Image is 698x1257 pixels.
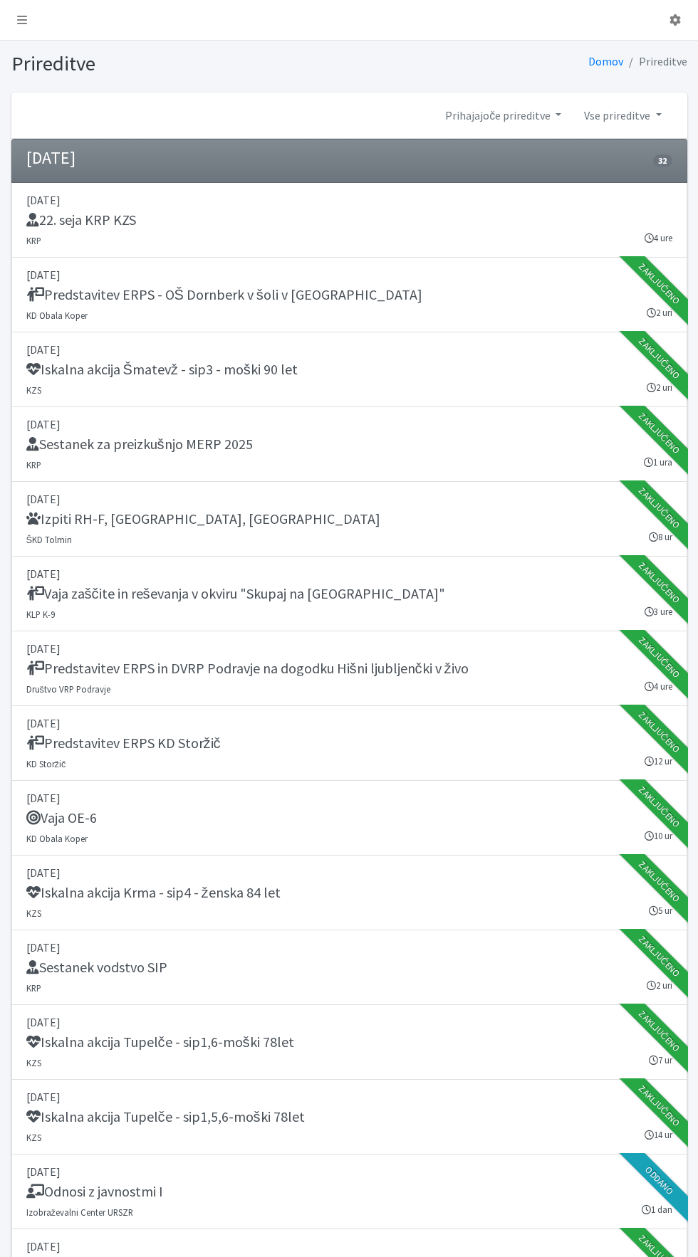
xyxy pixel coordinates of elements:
[26,266,672,283] p: [DATE]
[26,148,75,169] h4: [DATE]
[26,310,88,321] small: KD Obala Koper
[26,939,672,956] p: [DATE]
[26,341,672,358] p: [DATE]
[26,490,672,507] p: [DATE]
[26,609,55,620] small: KLP K-9
[11,557,687,631] a: [DATE] Vaja zaščite in reševanja v okviru "Skupaj na [GEOGRAPHIC_DATA]" KLP K-9 3 ure Zaključeno
[26,660,469,677] h5: Predstavitev ERPS in DVRP Podravje na dogodku Hišni ljubljenčki v živo
[26,833,88,844] small: KD Obala Koper
[26,758,66,769] small: KD Storžič
[26,286,422,303] h5: Predstavitev ERPS - OŠ Dornberk v šoli v [GEOGRAPHIC_DATA]
[26,191,672,209] p: [DATE]
[26,436,253,453] h5: Sestanek za preizkušnjo MERP 2025
[11,631,687,706] a: [DATE] Predstavitev ERPS in DVRP Podravje na dogodku Hišni ljubljenčki v živo Društvo VRP Podravj...
[26,1057,41,1068] small: KZS
[26,585,445,602] h5: Vaja zaščite in reševanja v okviru "Skupaj na [GEOGRAPHIC_DATA]"
[26,809,97,826] h5: Vaja OE-6
[26,982,41,994] small: KRP
[588,54,623,68] a: Domov
[26,789,672,806] p: [DATE]
[26,1238,672,1255] p: [DATE]
[26,235,41,246] small: KRP
[26,534,73,545] small: ŠKD Tolmin
[11,482,687,557] a: [DATE] Izpiti RH-F, [GEOGRAPHIC_DATA], [GEOGRAPHIC_DATA] ŠKD Tolmin 8 ur Zaključeno
[11,1005,687,1080] a: [DATE] Iskalna akcija Tupelče - sip1,6-moški 78let KZS 7 ur Zaključeno
[26,565,672,582] p: [DATE]
[26,1183,163,1200] h5: Odnosi z javnostmi I
[26,416,672,433] p: [DATE]
[26,1132,41,1143] small: KZS
[26,1014,672,1031] p: [DATE]
[645,231,672,245] small: 4 ure
[573,101,672,130] a: Vse prireditve
[26,459,41,470] small: KRP
[623,51,687,72] li: Prireditve
[11,51,344,76] h1: Prireditve
[26,683,110,695] small: Društvo VRP Podravje
[26,735,221,752] h5: Predstavitev ERPS KD Storžič
[11,1080,687,1155] a: [DATE] Iskalna akcija Tupelče - sip1,5,6-moški 78let KZS 14 ur Zaključeno
[11,258,687,332] a: [DATE] Predstavitev ERPS - OŠ Dornberk v šoli v [GEOGRAPHIC_DATA] KD Obala Koper 2 uri Zaključeno
[11,407,687,482] a: [DATE] Sestanek za preizkušnjo MERP 2025 KRP 1 ura Zaključeno
[26,864,672,881] p: [DATE]
[11,856,687,930] a: [DATE] Iskalna akcija Krma - sip4 - ženska 84 let KZS 5 ur Zaključeno
[26,1034,294,1051] h5: Iskalna akcija Tupelče - sip1,6-moški 78let
[26,1163,672,1180] p: [DATE]
[26,384,41,396] small: KZS
[26,1088,672,1105] p: [DATE]
[653,154,672,167] span: 32
[11,930,687,1005] a: [DATE] Sestanek vodstvo SIP KRP 2 uri Zaključeno
[11,1155,687,1229] a: [DATE] Odnosi z javnostmi I Izobraževalni Center URSZR 1 dan Oddano
[11,781,687,856] a: [DATE] Vaja OE-6 KD Obala Koper 10 ur Zaključeno
[26,211,136,228] h5: 22. seja KRP KZS
[11,183,687,258] a: [DATE] 22. seja KRP KZS KRP 4 ure
[26,640,672,657] p: [DATE]
[26,510,380,527] h5: Izpiti RH-F, [GEOGRAPHIC_DATA], [GEOGRAPHIC_DATA]
[434,101,573,130] a: Prihajajoče prireditve
[11,332,687,407] a: [DATE] Iskalna akcija Šmatevž - sip3 - moški 90 let KZS 2 uri Zaključeno
[26,884,281,901] h5: Iskalna akcija Krma - sip4 - ženska 84 let
[26,715,672,732] p: [DATE]
[26,361,298,378] h5: Iskalna akcija Šmatevž - sip3 - moški 90 let
[26,908,41,919] small: KZS
[26,1206,133,1218] small: Izobraževalni Center URSZR
[26,959,167,976] h5: Sestanek vodstvo SIP
[11,706,687,781] a: [DATE] Predstavitev ERPS KD Storžič KD Storžič 12 ur Zaključeno
[26,1108,305,1125] h5: Iskalna akcija Tupelče - sip1,5,6-moški 78let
